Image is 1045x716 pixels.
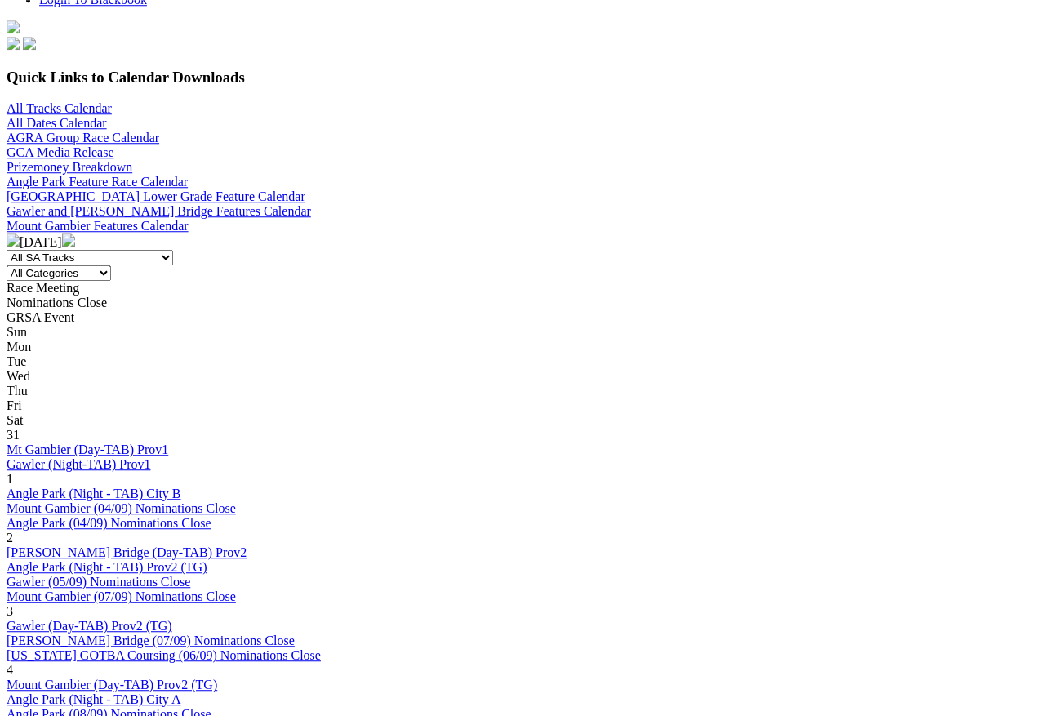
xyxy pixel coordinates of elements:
[7,589,236,603] a: Mount Gambier (07/09) Nominations Close
[7,634,295,647] a: [PERSON_NAME] Bridge (07/09) Nominations Close
[7,37,20,50] img: facebook.svg
[7,204,311,218] a: Gawler and [PERSON_NAME] Bridge Features Calendar
[7,457,150,471] a: Gawler (Night-TAB) Prov1
[7,131,159,145] a: AGRA Group Race Calendar
[7,219,189,233] a: Mount Gambier Features Calendar
[7,160,132,174] a: Prizemoney Breakdown
[7,175,188,189] a: Angle Park Feature Race Calendar
[7,281,1038,296] div: Race Meeting
[7,384,1038,398] div: Thu
[7,619,172,633] a: Gawler (Day-TAB) Prov2 (TG)
[23,37,36,50] img: twitter.svg
[7,575,190,589] a: Gawler (05/09) Nominations Close
[7,487,181,500] a: Angle Park (Night - TAB) City B
[7,663,13,677] span: 4
[7,325,1038,340] div: Sun
[7,413,1038,428] div: Sat
[7,678,217,692] a: Mount Gambier (Day-TAB) Prov2 (TG)
[7,604,13,618] span: 3
[7,233,1038,250] div: [DATE]
[7,101,112,115] a: All Tracks Calendar
[7,189,305,203] a: [GEOGRAPHIC_DATA] Lower Grade Feature Calendar
[7,428,20,442] span: 31
[7,20,20,33] img: logo-grsa-white.png
[7,310,1038,325] div: GRSA Event
[7,354,1038,369] div: Tue
[7,531,13,545] span: 2
[7,648,321,662] a: [US_STATE] GOTBA Coursing (06/09) Nominations Close
[7,545,247,559] a: [PERSON_NAME] Bridge (Day-TAB) Prov2
[7,560,207,574] a: Angle Park (Night - TAB) Prov2 (TG)
[7,369,1038,384] div: Wed
[7,501,236,515] a: Mount Gambier (04/09) Nominations Close
[7,296,1038,310] div: Nominations Close
[7,442,168,456] a: Mt Gambier (Day-TAB) Prov1
[62,233,75,247] img: chevron-right-pager-white.svg
[7,340,1038,354] div: Mon
[7,69,1038,87] h3: Quick Links to Calendar Downloads
[7,398,1038,413] div: Fri
[7,145,114,159] a: GCA Media Release
[7,692,181,706] a: Angle Park (Night - TAB) City A
[7,516,211,530] a: Angle Park (04/09) Nominations Close
[7,116,107,130] a: All Dates Calendar
[7,472,13,486] span: 1
[7,233,20,247] img: chevron-left-pager-white.svg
